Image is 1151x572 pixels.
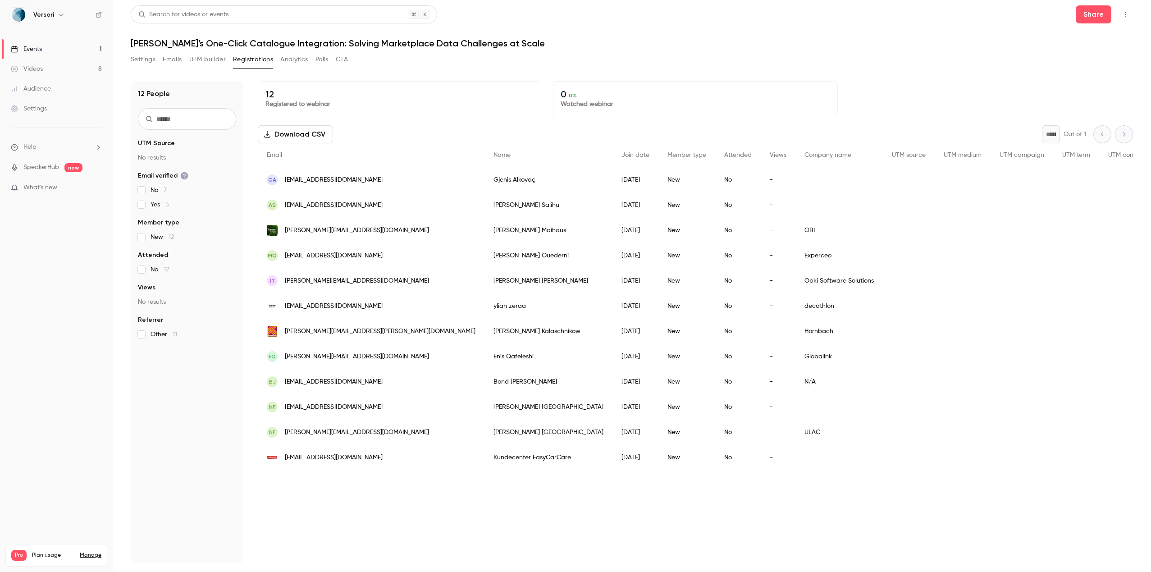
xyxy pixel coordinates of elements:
div: New [658,445,715,470]
div: Videos [11,64,43,73]
h1: [PERSON_NAME]’s One-Click Catalogue Integration: Solving Marketplace Data Challenges at Scale [131,38,1133,49]
div: [PERSON_NAME] Maihaus [484,218,612,243]
div: [PERSON_NAME] [GEOGRAPHIC_DATA] [484,420,612,445]
span: BJ [269,378,276,386]
span: [PERSON_NAME][EMAIL_ADDRESS][DOMAIN_NAME] [285,276,429,286]
div: ULAC [795,420,883,445]
span: [EMAIL_ADDRESS][DOMAIN_NAME] [285,302,383,311]
p: Out of 1 [1064,130,1086,139]
div: [DATE] [612,243,658,268]
div: Enis Qafeleshi [484,344,612,369]
p: Watched webinar [561,100,830,109]
span: 12 [164,266,169,273]
div: New [658,167,715,192]
div: No [715,218,761,243]
div: Experceo [795,243,883,268]
div: [PERSON_NAME] Salihu [484,192,612,218]
div: [PERSON_NAME] [PERSON_NAME] [484,268,612,293]
span: UTM campaign [1000,152,1044,158]
span: 0 % [569,92,577,99]
div: New [658,218,715,243]
img: hornbach.com [267,326,278,337]
span: new [64,163,82,172]
div: New [658,319,715,344]
div: No [715,319,761,344]
span: [EMAIL_ADDRESS][DOMAIN_NAME] [285,201,383,210]
div: - [761,293,795,319]
span: Name [493,152,511,158]
p: No results [138,153,236,162]
span: [PERSON_NAME][EMAIL_ADDRESS][DOMAIN_NAME] [285,226,429,235]
div: - [761,218,795,243]
div: [PERSON_NAME] Ouederni [484,243,612,268]
div: No [715,394,761,420]
img: easycarcare.dk [267,452,278,463]
button: Share [1076,5,1111,23]
div: No [715,369,761,394]
div: No [715,293,761,319]
div: N/A [795,369,883,394]
span: Member type [138,218,179,227]
span: [PERSON_NAME][EMAIL_ADDRESS][DOMAIN_NAME] [285,428,429,437]
div: No [715,445,761,470]
div: No [715,420,761,445]
span: 7 [164,187,167,193]
li: help-dropdown-opener [11,142,102,152]
div: decathlon [795,293,883,319]
span: Help [23,142,37,152]
div: No [715,243,761,268]
div: New [658,192,715,218]
span: Views [138,283,155,292]
span: Join date [621,152,649,158]
span: [EMAIL_ADDRESS][DOMAIN_NAME] [285,251,383,261]
div: No [715,344,761,369]
h1: 12 People [138,88,170,99]
div: [DATE] [612,369,658,394]
div: Globalink [795,344,883,369]
div: New [658,344,715,369]
span: [EMAIL_ADDRESS][DOMAIN_NAME] [285,403,383,412]
span: Referrer [138,316,163,325]
div: Audience [11,84,51,93]
span: UTM Source [138,139,175,148]
button: Registrations [233,52,273,67]
p: 0 [561,89,830,100]
div: Bond [PERSON_NAME] [484,369,612,394]
div: [PERSON_NAME] Kalaschnikow [484,319,612,344]
button: Settings [131,52,155,67]
a: Manage [80,552,101,559]
span: Views [770,152,786,158]
button: Emails [163,52,182,67]
button: UTM builder [189,52,226,67]
div: - [761,243,795,268]
div: [PERSON_NAME] [GEOGRAPHIC_DATA] [484,394,612,420]
span: Member type [667,152,706,158]
div: Gjenis Alkovaç [484,167,612,192]
span: [PERSON_NAME][EMAIL_ADDRESS][PERSON_NAME][DOMAIN_NAME] [285,327,475,336]
div: ylian zeraa [484,293,612,319]
p: Registered to webinar [265,100,534,109]
span: UTM term [1062,152,1090,158]
div: No [715,192,761,218]
a: SpeakerHub [23,163,59,172]
div: - [761,420,795,445]
span: No [151,186,167,195]
span: 11 [173,331,177,338]
span: NF [269,403,275,411]
div: Search for videos or events [138,10,228,19]
div: Opki Software Solutions [795,268,883,293]
span: NF [269,428,275,436]
div: - [761,369,795,394]
span: AS [269,201,276,209]
span: [PERSON_NAME][EMAIL_ADDRESS][DOMAIN_NAME] [285,352,429,362]
span: 12 [169,234,174,240]
span: EQ [269,352,276,361]
div: Hornbach [795,319,883,344]
span: Other [151,330,177,339]
img: Versori [11,8,26,22]
span: New [151,233,174,242]
div: New [658,243,715,268]
button: CTA [336,52,348,67]
div: New [658,369,715,394]
div: [DATE] [612,293,658,319]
